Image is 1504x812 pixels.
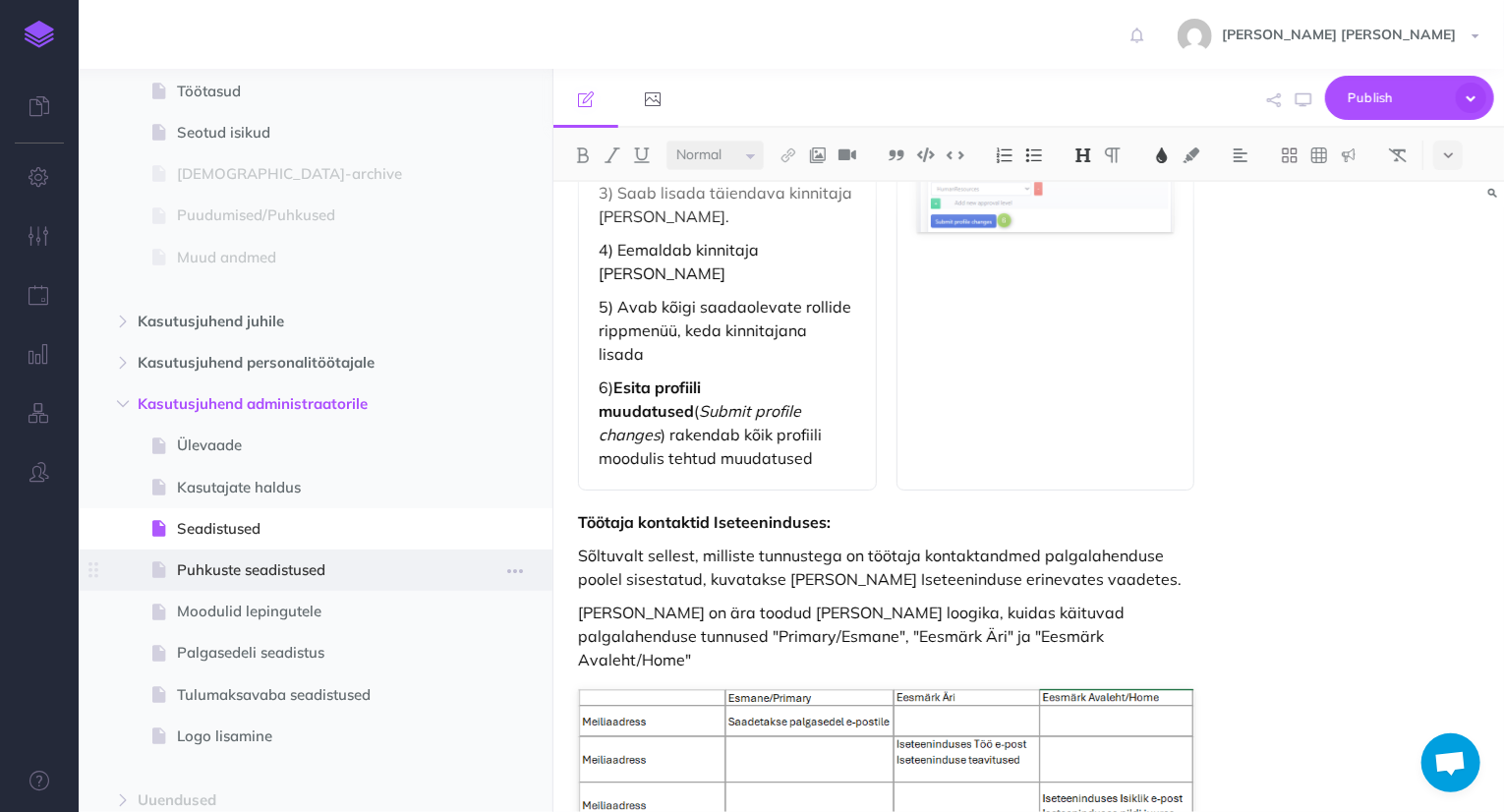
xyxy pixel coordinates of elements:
[578,601,1194,671] p: [PERSON_NAME] on ära toodud [PERSON_NAME] loogika, kuidas käituvad palgalahenduse tunnused "Prima...
[1389,147,1407,163] img: Clear styles button
[138,310,410,333] span: Kasutusjuhend juhile
[809,147,827,163] img: Add image button
[1340,147,1358,163] img: Callout dropdown menu button
[1153,147,1171,163] img: Text color button
[574,147,592,163] img: Bold button
[177,80,434,103] span: Töötasud
[578,544,1194,591] p: Sõltuvalt sellest, milliste tunnustega on töötaja kontaktandmed palgalahenduse poolel sisestatud,...
[947,147,964,162] img: Inline code button
[138,392,410,416] span: Kasutusjuhend administraatorile
[599,401,805,444] em: Submit profile changes
[138,788,410,812] span: Uuendused
[177,162,434,186] span: [DEMOGRAPHIC_DATA]-archive
[604,147,621,163] img: Italic button
[1310,147,1328,163] img: Create table button
[633,147,651,163] img: Underline button
[996,147,1013,163] img: Ordered list button
[177,725,434,748] span: Logo lisamine
[1348,83,1446,113] span: Publish
[917,147,935,162] img: Code block button
[1025,147,1043,163] img: Unordered list button
[177,558,434,582] span: Puhkuste seadistused
[839,147,856,163] img: Add video button
[599,376,855,470] p: 6) ( ) rakendab kõik profiili moodulis tehtud muudatused
[1232,147,1249,163] img: Alignment dropdown menu button
[888,147,905,163] img: Blockquote button
[599,295,855,366] p: 5) Avab kõigi saadaolevate rollide rippmenüü, keda kinnitajana lisada
[1074,147,1092,163] img: Headings dropdown button
[1421,733,1480,792] div: Open chat
[177,641,434,665] span: Palgasedeli seadistus
[599,377,705,421] strong: Esita profiili muudatused
[177,683,434,707] span: Tulumaksavaba seadistused
[1178,19,1212,53] img: 0bf3c2874891d965dab3c1b08e631cda.jpg
[177,600,434,623] span: Moodulid lepingutele
[1104,147,1122,163] img: Paragraph button
[138,351,410,375] span: Kasutusjuhend personalitöötajale
[578,512,831,532] span: Töötaja kontaktid Iseteeninduses:
[1183,147,1200,163] img: Text background color button
[780,147,797,163] img: Link button
[177,246,434,269] span: Muud andmed
[177,476,434,499] span: Kasutajate haldus
[25,21,54,48] img: logo-mark.svg
[599,238,855,285] p: 4) Eemaldab kinnitaja [PERSON_NAME]
[599,181,855,228] p: 3) Saab lisada täiendava kinnitaja [PERSON_NAME].
[177,434,434,457] span: Ülevaade
[177,203,434,227] span: Puudumised/Puhkused
[1325,76,1494,120] button: Publish
[177,121,434,145] span: Seotud isikud
[177,517,434,541] span: Seadistused
[1212,26,1466,43] span: [PERSON_NAME] [PERSON_NAME]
